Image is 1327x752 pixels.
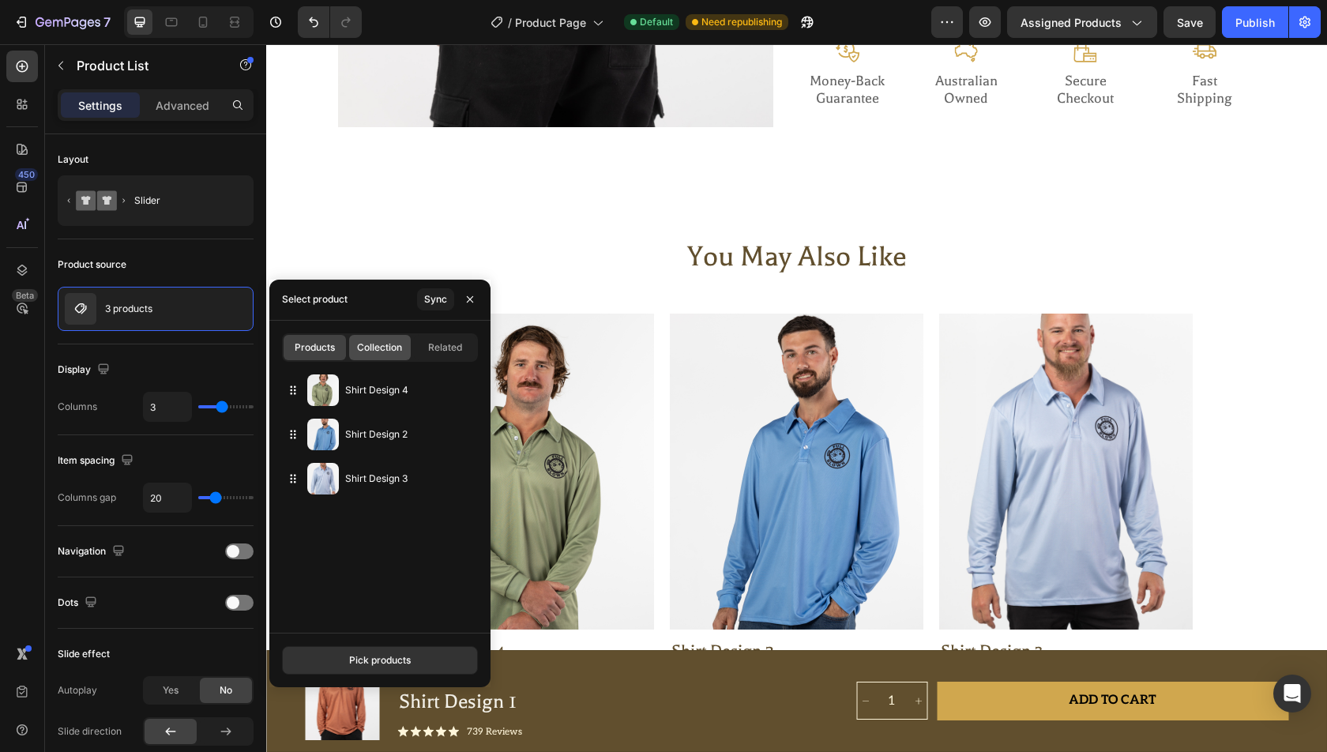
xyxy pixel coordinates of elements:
[345,427,472,442] p: Shirt Design 2
[38,194,1023,231] h2: You May Also Like
[266,44,1327,752] iframe: Design area
[58,683,97,697] div: Autoplay
[282,646,478,675] button: Pick products
[58,592,100,614] div: Dots
[103,13,111,32] p: 7
[307,374,339,406] img: collections
[1222,6,1288,38] button: Publish
[417,288,454,310] button: Sync
[770,28,869,62] p: Secure Checkout
[156,97,209,114] p: Advanced
[307,463,339,494] img: collections
[889,28,987,62] p: Fast Shipping
[349,653,411,667] div: Pick products
[1177,16,1203,29] span: Save
[58,491,116,505] div: Columns gap
[591,638,607,675] button: decrement
[144,393,191,421] input: Auto
[640,15,673,29] span: Default
[58,541,128,562] div: Navigation
[428,340,462,355] span: Related
[345,471,472,487] p: Shirt Design 3
[163,683,179,697] span: Yes
[134,182,231,219] div: Slider
[282,292,348,306] div: Select product
[105,303,152,314] p: 3 products
[298,6,362,38] div: Undo/Redo
[134,595,240,619] h3: Shirt Design 4
[651,28,750,62] p: Australian Owned
[1007,6,1157,38] button: Assigned Products
[134,269,388,585] a: Shirt Design 4
[144,483,191,512] input: Auto
[673,269,927,585] a: Shirt Design 3
[644,638,660,675] button: increment
[532,28,631,62] p: Money-Back Guarantee
[307,419,339,450] img: collections
[15,168,38,181] div: 450
[58,359,113,381] div: Display
[671,637,1022,676] button: ADD TO CART
[58,450,137,472] div: Item spacing
[295,340,335,355] span: Products
[65,293,96,325] img: product feature img
[607,638,644,675] input: quantity
[78,97,122,114] p: Settings
[58,258,126,272] div: Product source
[701,15,782,29] span: Need republishing
[803,649,890,665] div: ADD TO CART
[508,14,512,31] span: /
[220,683,232,697] span: No
[58,400,97,414] div: Columns
[1235,14,1275,31] div: Publish
[77,56,211,75] p: Product List
[1163,6,1216,38] button: Save
[404,269,657,585] a: Shirt Design 2
[1273,675,1311,713] div: Open Intercom Messenger
[6,6,118,38] button: 7
[515,14,586,31] span: Product Page
[58,152,88,167] div: Layout
[58,724,122,739] div: Slide direction
[404,595,509,619] h3: Shirt Design 2
[424,292,447,306] div: Sync
[12,289,38,302] div: Beta
[1021,14,1122,31] span: Assigned Products
[673,595,778,619] h3: Shirt Design 3
[357,340,402,355] span: Collection
[345,382,472,398] p: Shirt Design 4
[58,647,110,661] div: Slide effect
